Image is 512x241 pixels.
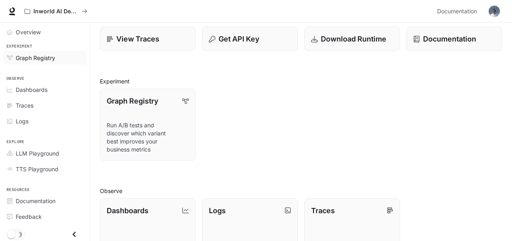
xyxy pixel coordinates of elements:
[16,54,55,62] span: Graph Registry
[3,146,87,160] a: LLM Playground
[21,3,91,19] button: All workspaces
[100,27,196,51] a: View Traces
[423,33,476,44] p: Documentation
[434,3,483,19] a: Documentation
[100,187,502,195] h2: Observe
[100,89,196,161] a: Graph RegistryRun A/B tests and discover which variant best improves your business metrics
[219,33,259,44] p: Get API Key
[7,230,15,239] span: Dark mode toggle
[489,6,500,17] img: User avatar
[202,27,298,51] button: Get API Key
[3,98,87,112] a: Traces
[107,205,149,216] p: Dashboards
[116,33,159,44] p: View Traces
[486,3,502,19] button: User avatar
[3,83,87,97] a: Dashboards
[107,96,158,106] p: Graph Registry
[3,210,87,224] a: Feedback
[321,33,386,44] p: Download Runtime
[16,149,59,158] span: LLM Playground
[3,51,87,65] a: Graph Registry
[100,77,502,85] h2: Experiment
[3,114,87,128] a: Logs
[16,117,29,125] span: Logs
[16,28,41,36] span: Overview
[107,121,189,154] p: Run A/B tests and discover which variant best improves your business metrics
[3,194,87,208] a: Documentation
[33,8,78,15] p: Inworld AI Demos
[16,212,42,221] span: Feedback
[16,101,33,110] span: Traces
[407,27,502,51] a: Documentation
[304,27,400,51] a: Download Runtime
[3,25,87,39] a: Overview
[16,85,47,94] span: Dashboards
[209,205,226,216] p: Logs
[3,162,87,176] a: TTS Playground
[311,205,335,216] p: Traces
[16,165,58,173] span: TTS Playground
[16,197,56,205] span: Documentation
[437,6,477,17] span: Documentation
